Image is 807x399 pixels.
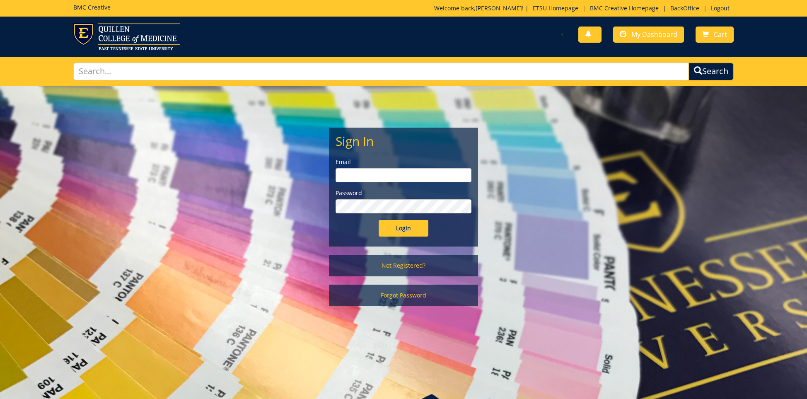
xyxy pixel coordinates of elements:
[336,158,471,166] label: Email
[714,30,727,39] span: Cart
[529,4,582,12] a: ETSU Homepage
[329,255,478,276] a: Not Registered?
[476,4,522,12] a: [PERSON_NAME]
[707,4,734,12] a: Logout
[613,27,684,43] a: My Dashboard
[379,220,428,237] input: Login
[336,189,471,197] label: Password
[329,285,478,306] a: Forgot Password
[586,4,663,12] a: BMC Creative Homepage
[73,23,180,50] img: ETSU logo
[73,4,111,10] h5: BMC Creative
[666,4,703,12] a: BackOffice
[689,63,734,80] button: Search
[631,30,677,39] span: My Dashboard
[434,4,734,12] p: Welcome back, ! | | | |
[696,27,734,43] a: Cart
[336,134,471,148] h2: Sign In
[73,63,689,80] input: Search...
